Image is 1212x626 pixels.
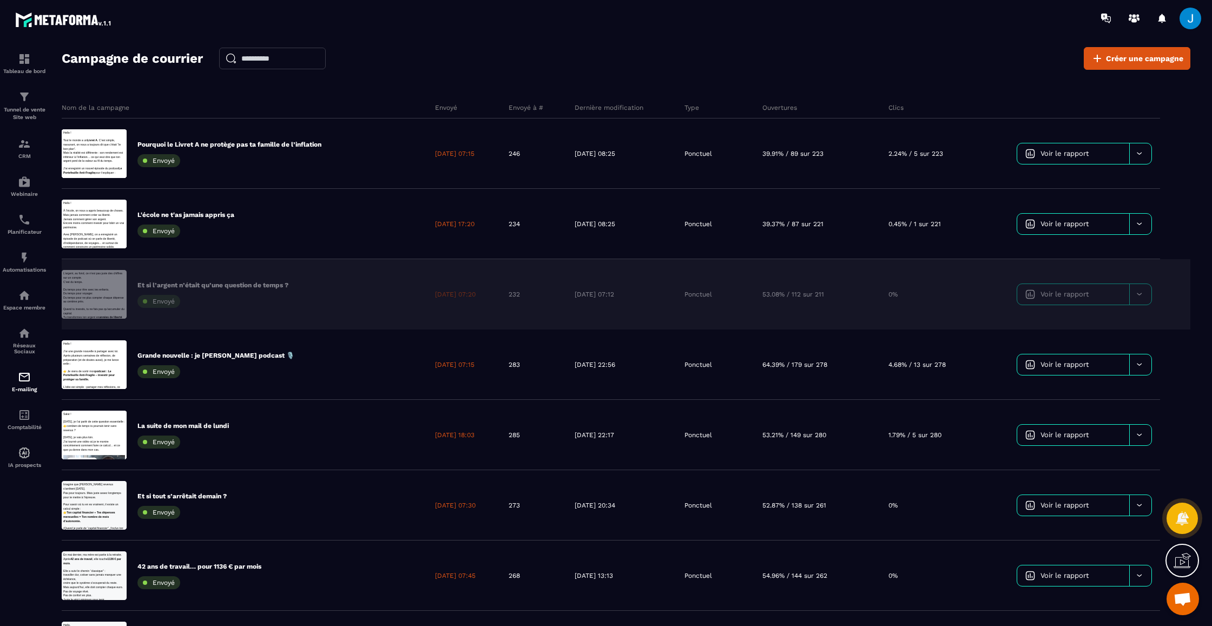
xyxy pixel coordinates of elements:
[762,290,824,299] p: 53.08% / 112 sur 211
[684,360,712,369] p: Ponctuel
[3,191,46,197] p: Webinaire
[30,21,102,31] strong: 42 ans de travail
[762,431,826,439] p: 53.21% / 149 sur 280
[684,220,712,228] p: Ponctuel
[5,32,197,70] span: . C’est simple, rassurant, on nous a toujours dit que c’était “le bon plan”.
[5,73,205,111] span: Mais la réalité est différente : son rendement est inférieur à l’inflation… ce qui veut dire que ...
[153,227,175,235] span: Envoyé
[5,73,104,83] span: Du temps pour voyager.
[153,157,175,164] span: Envoyé
[15,10,113,29] img: logo
[684,431,712,439] p: Ponctuel
[5,60,149,70] span: Jamais comment gérer son argent.
[1040,149,1089,157] span: Voir le rapport
[5,5,211,19] p: Salut !
[575,501,615,510] p: [DATE] 20:34
[5,45,182,70] em: combien de temps tu pourrais tenir sans revenus ?
[5,84,106,94] span: [DATE], je vais plus loin.
[5,60,172,70] span: J’étais devant mon écran, prêt à investir.
[1025,360,1035,370] img: icon
[3,229,46,235] p: Planificateur
[5,153,205,219] span: (Quand je parle de “capital financier”, j’inclus ton épargne dispo, tes placements mobilisables r...
[18,52,31,65] img: formation
[1106,53,1183,64] span: Créer une campagne
[1025,430,1035,440] img: icon
[91,126,94,136] span: .
[762,501,826,510] p: 52.87% / 138 sur 261
[5,32,207,56] span: [DATE], 4 [DEMOGRAPHIC_DATA] sur 10 vivent à crédit… sans même s’en rendre compte.
[509,290,520,299] p: 232
[84,32,118,42] strong: Livret A
[3,462,46,468] p: IA prospects
[137,281,288,289] p: Et si l’argent n’était qu’une question de temps ?
[3,281,46,319] a: automationsautomationsEspace membre
[3,167,46,205] a: automationsautomationsWebinaire
[3,82,46,129] a: formationformationTunnel de vente Site web
[102,21,153,31] span: , elle touche
[18,137,31,150] img: formation
[5,32,206,42] span: À l’école, on nous a appris beaucoup de choses.
[5,7,202,31] span: L’argent, au fond, ce n’est pas juste des chiffres sur un compte.
[5,150,210,188] span: L’idée est simple : partager mes réflexions, ce que je mets en place, les résultats que j’obtiens...
[5,87,207,111] span: Du temps pour ne plus compter chaque dépense au centime près.
[575,290,614,299] p: [DATE] 07:12
[509,431,520,439] p: 285
[435,290,476,299] p: [DATE] 07:20
[5,5,211,19] p: Hello,
[5,98,143,108] span: Alors [DATE], je vais faire simple.
[3,153,46,159] p: CRM
[137,210,234,219] p: L'école ne t'as jamais appris ça
[27,161,211,188] p: pourquoi le Livret A ne protège pas vraiment ta famille,
[5,73,208,97] span: Encore moins comment investir pour bâtir un vrai patrimoine.
[888,149,943,158] p: 2.24% / 5 sur 223
[5,113,211,168] p: Mais aujourd’hui, elle doit compter chaque euro. Pas de voyage rêvé. Pas de confort en plus. Just...
[509,103,543,112] p: Envoyé à #
[3,243,46,281] a: automationsautomationsAutomatisations
[575,220,615,228] p: [DATE] 08:25
[888,290,898,299] p: 0%
[1040,360,1089,368] span: Voir le rapport
[888,103,904,112] p: Clics
[1017,565,1129,586] a: Voir le rapport
[435,149,475,158] p: [DATE] 07:15
[18,213,31,226] img: scheduler
[5,58,211,113] p: Elle a suivi le chemin “classique” : travailler dur, cotiser sans jamais manquer une échéance, cr...
[3,106,46,121] p: Tunnel de vente Site web
[888,220,941,228] p: 0.45% / 1 sur 221
[5,101,178,139] strong: Ton capital financier ÷ Tes dépenses mensuelles = Ton nombre de mois d’autonomie.
[5,35,70,45] span: C’est du temps.
[3,424,46,430] p: Comptabilité
[5,60,187,84] span: Et forcément, ça décourage avant même de commencer.
[27,35,30,45] span: .
[153,509,175,516] span: Envoyé
[5,101,17,111] span: 👉
[5,45,17,56] span: 👉
[509,149,520,158] p: 246
[5,32,182,56] span: Je me souviens d’un moment précis, le 1er octobre 2019.
[684,290,712,299] p: Ponctuel
[5,73,190,83] span: Tout était rationnel. Les chiffres étaient bons.
[1017,425,1129,445] a: Voir le rapport
[3,44,46,82] a: formationformationTableau de bord
[5,5,211,19] p: Hello !
[5,5,211,19] p: J'ai trouvé ça choquant.
[62,48,203,69] h2: Campagne de courrier
[1167,583,1199,615] div: Ouvrir le chat
[5,73,189,97] span: Pour savoir où tu en es vraiment, il existe un calcul simple :
[762,220,824,228] p: 39.37% / 87 sur 221
[153,579,175,587] span: Envoyé
[62,103,129,112] p: Nom de la campagne
[110,139,179,149] span: pour t’expliquer :
[509,501,520,510] p: 273
[5,35,198,59] span: Pas pour toujours. Mais juste assez longtemps pour te mettre à l’épreuve.
[435,103,457,112] p: Envoyé
[888,360,946,369] p: 4.68% / 13 sur 278
[1017,354,1129,375] a: Voir le rapport
[1017,495,1129,516] a: Voir le rapport
[3,319,46,363] a: social-networksocial-networkRéseaux Sociaux
[5,153,125,163] span: Tu transformes ton argent en
[575,149,615,158] p: [DATE] 08:25
[5,111,197,136] span: Sur le moment, ça paraît anodin : 100 € par-ci, 200 € par-là.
